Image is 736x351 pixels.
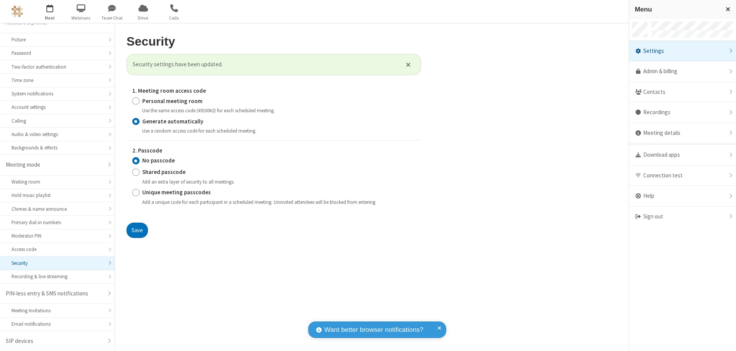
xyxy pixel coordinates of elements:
div: Waiting room [11,178,103,185]
h2: Security [127,35,421,48]
div: Contacts [629,82,736,103]
strong: Shared passcode [142,168,186,175]
div: Chimes & name announce [11,205,103,213]
div: Connection test [629,166,736,186]
div: Backgrounds & effects [11,144,103,151]
span: Meet [36,15,64,21]
div: Meeting Invitations [11,307,103,314]
div: Help [629,186,736,207]
div: Audio & video settings [11,131,103,138]
label: 1. Meeting room access code [132,87,415,95]
div: Calling [11,117,103,125]
h3: Menu [635,6,719,13]
div: Use the same access code (4910062) for each scheduled meeting. [142,107,415,114]
span: Want better browser notifications? [324,325,423,335]
div: Meeting details [629,123,736,144]
div: Recording & live streaming [11,273,103,280]
strong: Unique meeting passcodes [142,189,211,196]
div: Meeting mode [6,161,103,169]
div: Moderator PIN [11,232,103,239]
span: Team Chat [98,15,127,21]
div: Download apps [629,145,736,166]
div: Account settings [11,103,103,111]
div: Add an extra layer of security to all meetings. [142,178,415,185]
div: Security [11,259,103,267]
div: Use a random access code for each scheduled meeting. [142,127,415,134]
label: 2. Passcode [132,146,415,155]
div: Primary dial-in numbers [11,219,103,226]
div: Recordings [629,102,736,123]
div: System notifications [11,90,103,97]
button: Close alert [402,59,415,70]
span: Drive [129,15,158,21]
span: Webinars [67,15,95,21]
div: PIN-less entry & SMS notifications [6,289,103,298]
div: Picture [11,36,103,43]
div: Access code [11,246,103,253]
span: Calls [160,15,189,21]
img: QA Selenium DO NOT DELETE OR CHANGE [11,6,23,17]
div: Settings [629,41,736,62]
div: Password [11,49,103,57]
div: Two-factor authentication [11,63,103,71]
strong: Personal meeting room [142,97,202,104]
div: SIP devices [6,337,103,346]
div: Email notifications [11,320,103,328]
strong: Generate automatically [142,117,203,125]
div: Add a unique code for each participant in a scheduled meeting. Uninvited attendees will be blocke... [142,198,415,205]
strong: No passcode [142,157,175,164]
span: Security settings have been updated. [133,60,396,69]
button: Save [127,223,148,238]
a: Admin & billing [629,61,736,82]
div: Time zone [11,77,103,84]
div: Hold music playlist [11,192,103,199]
div: Sign out [629,207,736,227]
